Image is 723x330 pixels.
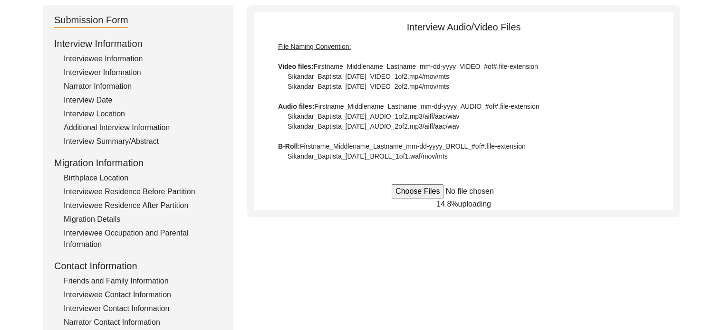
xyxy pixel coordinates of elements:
[64,186,222,198] div: Interviewee Residence Before Partition
[278,103,314,110] b: Audio files:
[64,303,222,314] div: Interviewer Contact Information
[54,13,128,28] div: Submission Form
[64,53,222,65] div: Interviewee Information
[278,42,649,161] div: Firstname_Middlename_Lastname_mm-dd-yyyy_VIDEO_#of#.file-extension Sikandar_Baptista_[DATE]_VIDEO...
[54,259,222,273] div: Contact Information
[278,142,300,150] b: B-Roll:
[64,81,222,92] div: Narrator Information
[64,227,222,250] div: Interviewee Occupation and Parental Information
[64,94,222,106] div: Interview Date
[278,43,351,50] span: File Naming Convention:
[64,122,222,133] div: Additional Interview Information
[64,275,222,287] div: Friends and Family Information
[64,317,222,328] div: Narrator Contact Information
[64,67,222,78] div: Interviewer Information
[64,108,222,120] div: Interview Location
[458,200,491,208] span: uploading
[436,200,458,208] span: 14.8%
[54,37,222,51] div: Interview Information
[254,20,673,161] div: Interview Audio/Video Files
[54,156,222,170] div: Migration Information
[64,136,222,147] div: Interview Summary/Abstract
[278,63,313,70] b: Video files:
[64,289,222,301] div: Interviewee Contact Information
[64,214,222,225] div: Migration Details
[64,200,222,211] div: Interviewee Residence After Partition
[64,172,222,184] div: Birthplace Location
